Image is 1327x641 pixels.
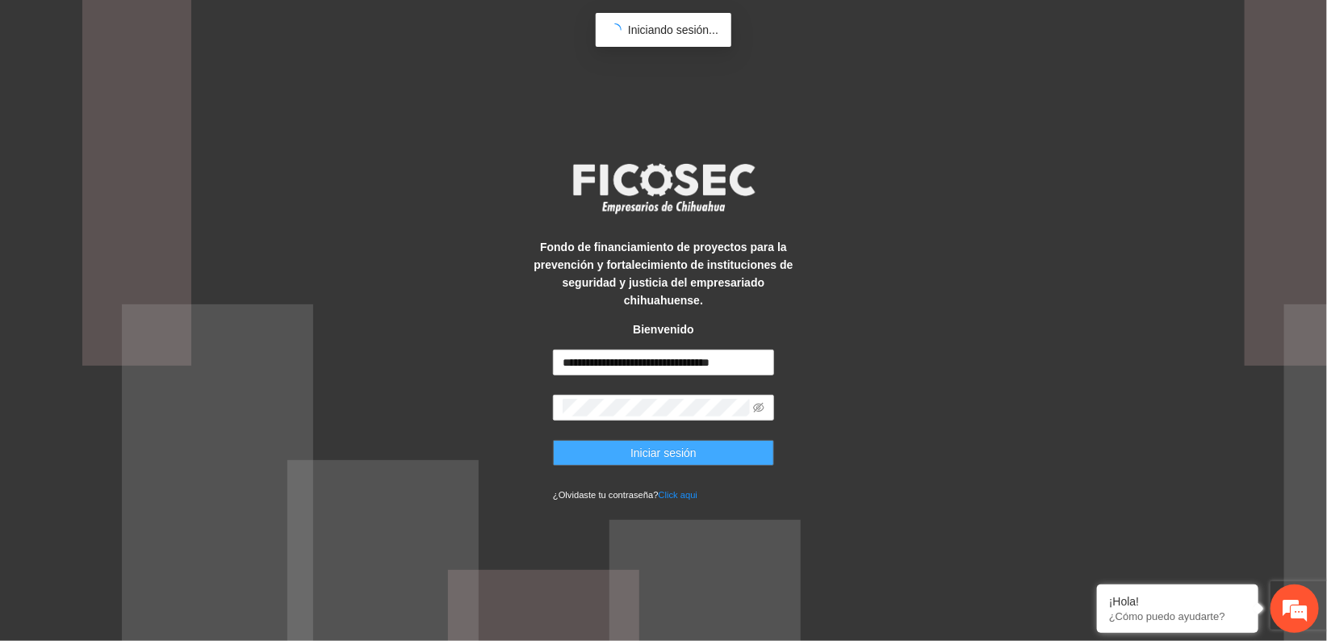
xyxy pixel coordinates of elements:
img: logo [563,158,764,218]
span: Iniciar sesión [630,444,697,462]
strong: Bienvenido [633,323,693,336]
div: ¡Hola! [1109,595,1246,608]
small: ¿Olvidaste tu contraseña? [553,490,697,500]
span: eye-invisible [753,402,764,413]
a: Click aqui [659,490,698,500]
p: ¿Cómo puedo ayudarte? [1109,610,1246,622]
button: Iniciar sesión [553,440,774,466]
span: Iniciando sesión... [628,23,718,36]
strong: Fondo de financiamiento de proyectos para la prevención y fortalecimiento de instituciones de seg... [534,241,793,307]
span: loading [609,23,622,36]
